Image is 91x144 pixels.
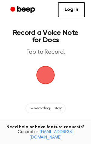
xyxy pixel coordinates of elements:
[11,49,80,56] p: Tap to Record.
[58,2,85,17] a: Log in
[4,130,87,140] span: Contact us
[25,104,66,113] button: Recording History
[29,130,73,140] a: [EMAIL_ADDRESS][DOMAIN_NAME]
[34,106,62,111] span: Recording History
[6,4,40,16] a: Beep
[11,29,80,44] h1: Record a Voice Note for Docs
[36,66,55,84] img: Beep Logo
